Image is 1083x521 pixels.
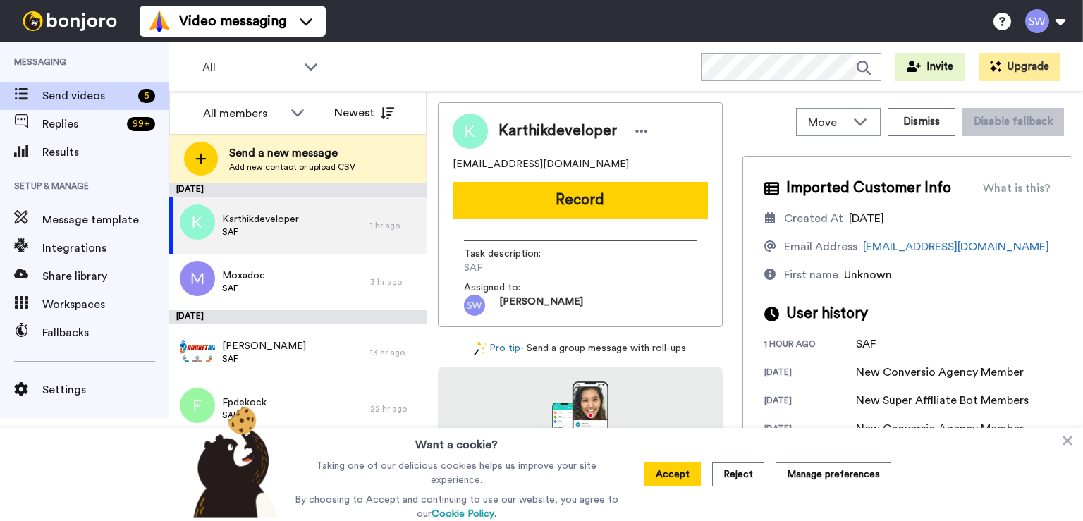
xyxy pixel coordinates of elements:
button: Reject [712,462,764,486]
span: Send videos [42,87,133,104]
span: All [202,59,297,76]
div: 99 + [127,117,155,131]
img: magic-wand.svg [474,341,487,356]
button: Invite [895,53,965,81]
img: k.png [180,204,215,240]
div: What is this? [983,180,1051,197]
p: Taking one of our delicious cookies helps us improve your site experience. [291,459,622,487]
img: download [552,381,608,458]
button: Disable fallback [962,108,1064,136]
h3: Want a cookie? [415,428,498,453]
span: [PERSON_NAME] [499,295,583,316]
span: Settings [42,381,169,398]
button: Newest [324,99,405,127]
div: 1 hour ago [764,338,856,353]
span: Workspaces [42,296,169,313]
div: [DATE] [169,310,427,324]
div: [DATE] [764,423,856,437]
span: [EMAIL_ADDRESS][DOMAIN_NAME] [453,157,629,171]
span: SAF [222,283,265,294]
div: 5 [138,89,155,103]
button: Record [453,182,708,219]
span: Imported Customer Info [786,178,951,199]
div: [DATE] [764,367,856,381]
span: User history [786,303,868,324]
span: Assigned to: [464,281,563,295]
span: Results [42,144,169,161]
div: - Send a group message with roll-ups [438,341,723,356]
img: m.png [180,261,215,296]
img: 104df081-b07e-4222-9fc0-eafa6cd6fb31.jpg [180,331,215,367]
span: Integrations [42,240,169,257]
button: Accept [644,462,701,486]
span: SAF [222,353,306,364]
span: Send a new message [229,145,355,161]
span: [DATE] [849,213,884,224]
div: [DATE] [764,395,856,409]
span: Unknown [844,269,892,281]
span: Video messaging [179,11,286,31]
img: bj-logo-header-white.svg [17,11,123,31]
div: [DATE] [169,183,427,197]
span: SAF [222,226,299,238]
p: By choosing to Accept and continuing to use our website, you agree to our . [291,493,622,521]
img: vm-color.svg [148,10,171,32]
div: All members [203,105,283,122]
a: [EMAIL_ADDRESS][DOMAIN_NAME] [863,241,1049,252]
button: Manage preferences [776,462,891,486]
a: Pro tip [474,341,520,356]
div: New Conversio Agency Member [856,364,1024,381]
div: 13 hr ago [370,347,420,358]
div: New Super Affiliate Bot Members [856,392,1029,409]
button: Dismiss [888,108,955,136]
img: Profile Image [453,114,488,149]
span: Fallbacks [42,324,169,341]
span: Share library [42,268,169,285]
div: New Conversio Agency Member [856,420,1024,437]
span: Message template [42,212,169,228]
a: Cookie Policy [432,509,494,519]
span: Replies [42,116,121,133]
div: Created At [784,210,843,227]
div: SAF [856,336,926,353]
img: bear-with-cookie.png [180,405,285,518]
img: f.png [180,388,215,423]
span: Move [808,114,846,131]
img: sw.png [464,295,485,316]
span: SAF [464,261,598,275]
button: Upgrade [979,53,1060,81]
span: Karthikdeveloper [498,121,617,142]
div: 22 hr ago [370,403,420,415]
div: 3 hr ago [370,276,420,288]
span: Fpdekock [222,396,267,410]
div: Email Address [784,238,857,255]
span: Add new contact or upload CSV [229,161,355,173]
span: Karthikdeveloper [222,212,299,226]
div: First name [784,266,838,283]
span: Task description : [464,247,563,261]
span: Moxadoc [222,269,265,283]
span: [PERSON_NAME] [222,339,306,353]
div: 1 hr ago [370,220,420,231]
